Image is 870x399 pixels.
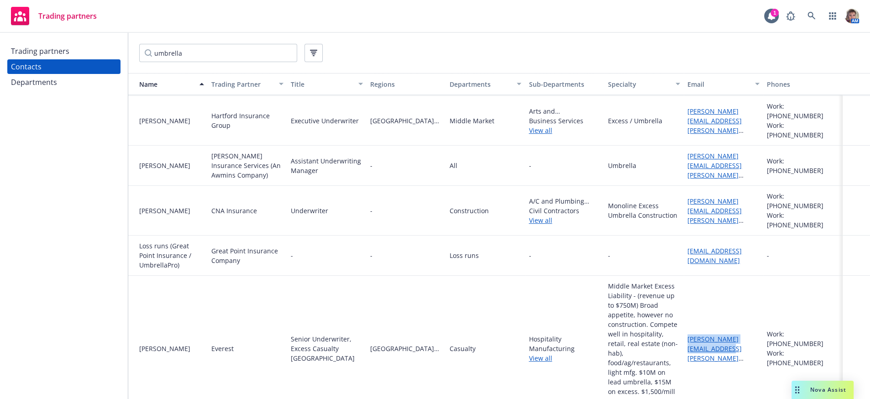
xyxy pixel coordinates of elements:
div: Email [687,79,749,89]
div: Executive Underwriter [291,116,359,126]
span: - [370,251,442,260]
a: View all [529,353,601,363]
div: - [291,251,293,260]
div: Hartford Insurance Group [211,111,283,130]
div: Senior Underwriter, Excess Casualty [GEOGRAPHIC_DATA] [291,334,363,363]
div: Work: [PHONE_NUMBER] [767,121,839,140]
a: Trading partners [7,3,100,29]
span: Hospitality [529,334,601,344]
button: Sub-Departments [525,73,604,95]
a: [EMAIL_ADDRESS][DOMAIN_NAME] [687,247,742,265]
a: [PERSON_NAME][EMAIL_ADDRESS][PERSON_NAME][DOMAIN_NAME] [687,152,742,189]
button: Email [684,73,763,95]
div: Departments [450,79,512,89]
div: [PERSON_NAME] Insurance Services (An Awmins Company) [211,151,283,180]
div: Name [132,79,194,89]
button: Nova Assist [791,381,854,399]
div: [PERSON_NAME] [139,344,204,353]
button: Trading Partner [208,73,287,95]
a: Switch app [823,7,842,25]
span: Business Services [529,116,601,126]
div: Umbrella [608,161,636,170]
span: [GEOGRAPHIC_DATA][US_STATE] [370,116,442,126]
div: [PERSON_NAME] [139,116,204,126]
button: Regions [367,73,446,95]
div: Great Point Insurance Company [211,246,283,265]
div: Trading Partner [211,79,273,89]
a: Contacts [7,59,121,74]
a: View all [529,126,601,135]
div: Underwriter [291,206,328,215]
div: Monoline Excess Umbrella Construction [608,201,680,220]
a: [PERSON_NAME][EMAIL_ADDRESS][PERSON_NAME][DOMAIN_NAME] [687,197,742,234]
div: - [767,251,769,260]
button: Phones [763,73,843,95]
div: Work: [PHONE_NUMBER] [767,210,839,230]
div: [PERSON_NAME] [139,161,204,170]
a: Trading partners [7,44,121,58]
span: - [370,206,442,215]
div: Loss runs (Great Point Insurance / UmbrellaPro) [139,241,204,270]
div: Regions [370,79,442,89]
input: Filter by keyword... [139,44,297,62]
div: All [450,161,457,170]
button: Name [128,73,208,95]
div: Middle Market [450,116,494,126]
span: Manufacturing [529,344,601,353]
a: View all [529,215,601,225]
div: Departments [11,75,57,89]
div: - [608,251,610,260]
div: Work: [PHONE_NUMBER] [767,101,839,121]
span: A/C and Plumbing Utility and Excavation [529,196,601,206]
div: Title [291,79,353,89]
div: Work: [PHONE_NUMBER] [767,348,839,367]
a: [PERSON_NAME][EMAIL_ADDRESS][PERSON_NAME][DOMAIN_NAME] [687,107,742,144]
div: Excess / Umbrella [608,116,662,126]
img: photo [844,9,859,23]
div: Casualty [450,344,476,353]
button: Title [287,73,367,95]
div: Assistant Underwriting Manager [291,156,363,175]
div: Construction [450,206,489,215]
span: [GEOGRAPHIC_DATA][US_STATE] [370,344,442,353]
div: Contacts [11,59,42,74]
span: Arts and Entertainment [529,106,601,116]
div: Everest [211,344,234,353]
div: Work: [PHONE_NUMBER] [767,156,839,175]
div: 1 [770,9,779,17]
div: Work: [PHONE_NUMBER] [767,329,839,348]
span: Trading partners [38,12,97,20]
a: Search [802,7,821,25]
div: Work: [PHONE_NUMBER] [767,191,839,210]
button: Specialty [604,73,684,95]
span: Civil Contractors [529,206,601,215]
div: Specialty [608,79,670,89]
span: Nova Assist [810,386,846,394]
div: Loss runs [450,251,479,260]
a: [PERSON_NAME][EMAIL_ADDRESS][PERSON_NAME][DOMAIN_NAME] [687,335,742,372]
span: - [529,161,601,170]
div: Trading partners [11,44,69,58]
span: - [529,251,531,260]
span: - [370,161,442,170]
div: [PERSON_NAME] [139,206,204,215]
div: Drag to move [791,381,803,399]
div: CNA Insurance [211,206,257,215]
a: Departments [7,75,121,89]
button: Departments [446,73,525,95]
div: Sub-Departments [529,79,601,89]
div: Phones [767,79,839,89]
a: Report a Bug [781,7,800,25]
